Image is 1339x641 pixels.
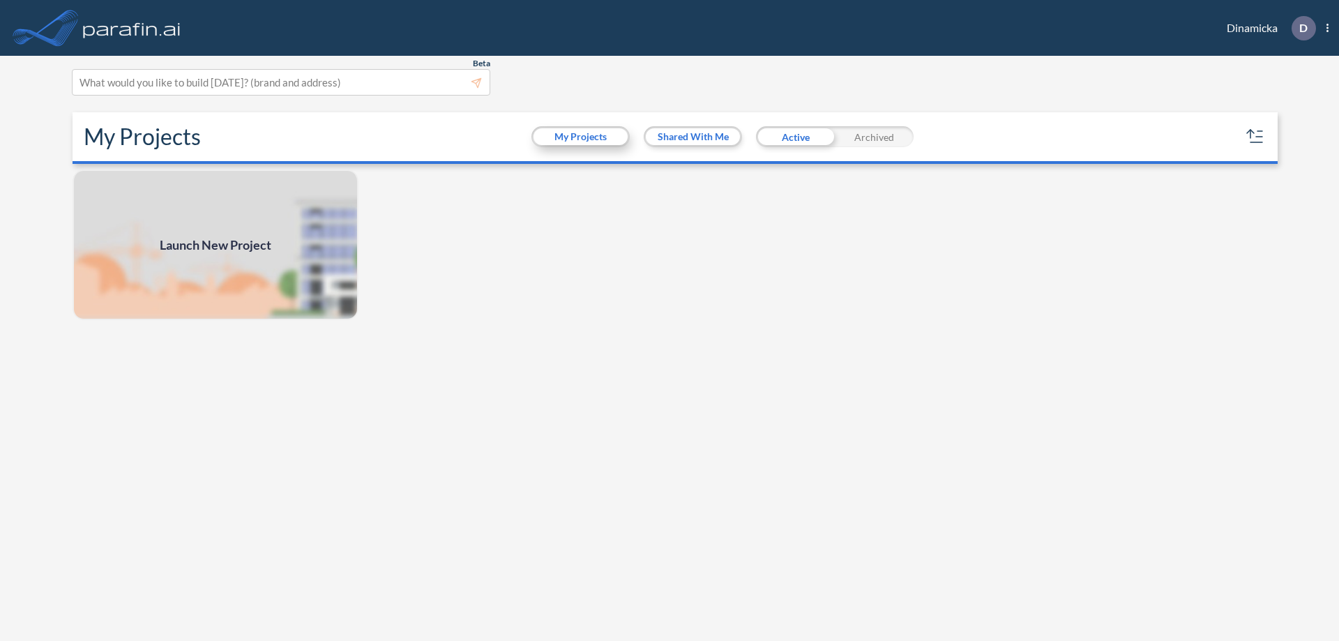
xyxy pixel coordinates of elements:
img: logo [80,14,183,42]
h2: My Projects [84,123,201,150]
button: Shared With Me [646,128,740,145]
div: Active [756,126,835,147]
div: Archived [835,126,914,147]
div: Dinamicka [1206,16,1329,40]
button: sort [1244,126,1266,148]
button: My Projects [534,128,628,145]
span: Beta [473,58,490,69]
img: add [73,169,358,320]
span: Launch New Project [160,236,271,255]
a: Launch New Project [73,169,358,320]
p: D [1299,22,1308,34]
